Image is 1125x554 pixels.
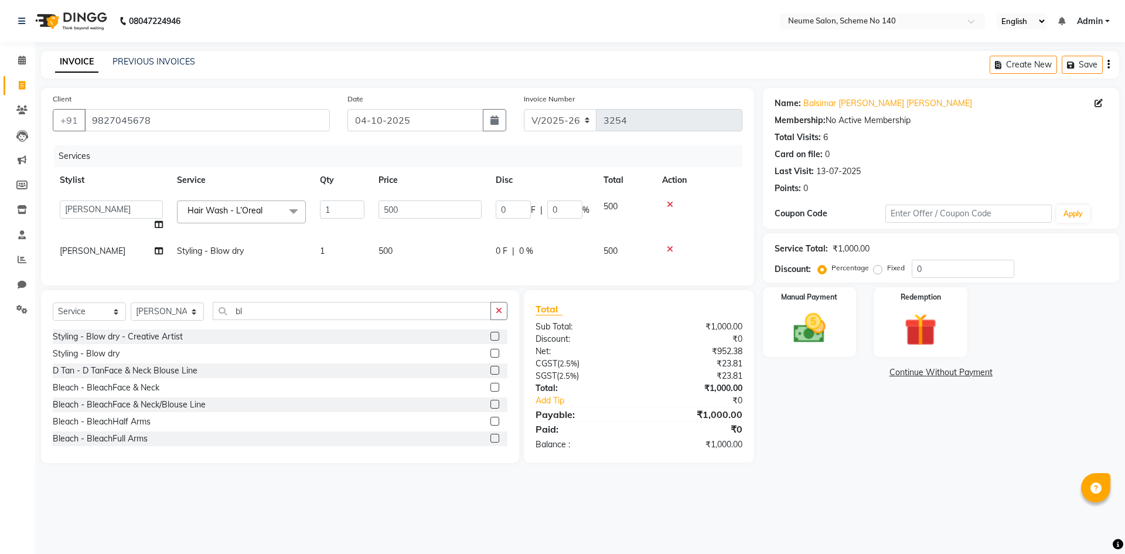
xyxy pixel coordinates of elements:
[775,165,814,178] div: Last Visit:
[901,292,941,303] label: Redemption
[775,97,801,110] div: Name:
[53,94,71,104] label: Client
[639,382,751,395] div: ₹1,000.00
[775,114,826,127] div: Membership:
[53,433,148,445] div: Bleach - BleachFull Arms
[894,310,947,350] img: _gift.svg
[639,439,751,451] div: ₹1,000.00
[489,167,596,193] th: Disc
[53,382,159,394] div: Bleach - BleachFace & Neck
[1056,205,1090,223] button: Apply
[604,246,618,256] span: 500
[639,345,751,358] div: ₹952.38
[1062,56,1103,74] button: Save
[639,333,751,345] div: ₹0
[55,52,98,73] a: INVOICE
[60,246,125,256] span: [PERSON_NAME]
[53,399,206,411] div: Bleach - BleachFace & Neck/Blouse Line
[775,243,828,255] div: Service Total:
[527,333,639,345] div: Discount:
[496,245,507,257] span: 0 F
[53,331,183,343] div: Styling - Blow dry - Creative Artist
[781,292,837,303] label: Manual Payment
[527,407,639,422] div: Payable:
[129,5,180,38] b: 08047224946
[379,246,393,256] span: 500
[53,348,120,360] div: Styling - Blow dry
[639,422,751,436] div: ₹0
[825,148,830,161] div: 0
[527,321,639,333] div: Sub Total:
[1077,15,1103,28] span: Admin
[170,167,313,193] th: Service
[775,148,823,161] div: Card on file:
[112,56,195,67] a: PREVIOUS INVOICES
[527,382,639,395] div: Total:
[524,94,575,104] label: Invoice Number
[803,182,808,195] div: 0
[371,167,489,193] th: Price
[519,245,533,257] span: 0 %
[313,167,371,193] th: Qty
[775,131,821,144] div: Total Visits:
[527,395,657,407] a: Add Tip
[540,204,543,216] span: |
[536,371,557,381] span: SGST
[885,205,1052,223] input: Enter Offer / Coupon Code
[887,263,905,273] label: Fixed
[527,439,639,451] div: Balance :
[53,416,151,428] div: Bleach - BleachHalf Arms
[831,263,869,273] label: Percentage
[775,208,885,220] div: Coupon Code
[803,97,972,110] a: Balsimar [PERSON_NAME] [PERSON_NAME]
[53,365,197,377] div: D Tan - D TanFace & Neck Blouse Line
[527,358,639,370] div: ( )
[84,109,330,131] input: Search by Name/Mobile/Email/Code
[213,302,491,320] input: Search or Scan
[536,303,562,315] span: Total
[775,114,1107,127] div: No Active Membership
[187,205,262,216] span: Hair Wash - L’Oreal
[527,422,639,436] div: Paid:
[816,165,861,178] div: 13-07-2025
[639,370,751,382] div: ₹23.81
[833,243,870,255] div: ₹1,000.00
[783,310,836,347] img: _cash.svg
[262,205,268,216] a: x
[655,167,742,193] th: Action
[604,201,618,212] span: 500
[775,182,801,195] div: Points:
[639,321,751,333] div: ₹1,000.00
[582,204,589,216] span: %
[560,359,577,368] span: 2.5%
[320,246,325,256] span: 1
[765,366,1117,379] a: Continue Without Payment
[527,370,639,382] div: ( )
[657,395,751,407] div: ₹0
[347,94,363,104] label: Date
[823,131,828,144] div: 6
[639,358,751,370] div: ₹23.81
[527,345,639,358] div: Net:
[639,407,751,422] div: ₹1,000.00
[54,145,751,167] div: Services
[30,5,110,38] img: logo
[559,371,577,380] span: 2.5%
[512,245,514,257] span: |
[990,56,1057,74] button: Create New
[53,109,86,131] button: +91
[596,167,655,193] th: Total
[53,167,170,193] th: Stylist
[177,246,244,256] span: Styling - Blow dry
[536,358,557,369] span: CGST
[531,204,536,216] span: F
[775,263,811,276] div: Discount:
